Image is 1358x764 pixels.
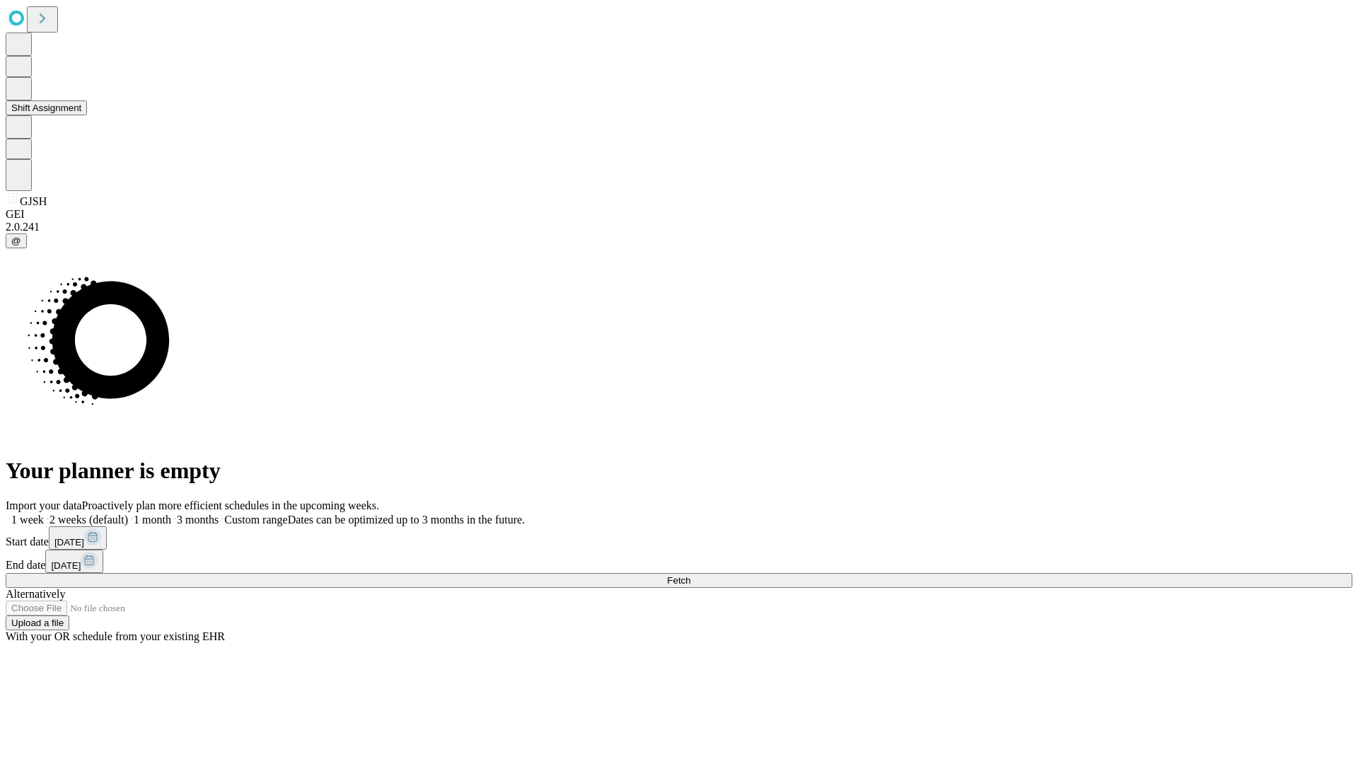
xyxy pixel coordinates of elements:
[51,560,81,571] span: [DATE]
[11,514,44,526] span: 1 week
[6,499,82,511] span: Import your data
[667,575,690,586] span: Fetch
[288,514,525,526] span: Dates can be optimized up to 3 months in the future.
[82,499,379,511] span: Proactively plan more efficient schedules in the upcoming weeks.
[6,630,225,642] span: With your OR schedule from your existing EHR
[45,550,103,573] button: [DATE]
[6,526,1352,550] div: Start date
[6,221,1352,233] div: 2.0.241
[6,615,69,630] button: Upload a file
[6,458,1352,484] h1: Your planner is empty
[134,514,171,526] span: 1 month
[6,588,65,600] span: Alternatively
[6,573,1352,588] button: Fetch
[6,100,87,115] button: Shift Assignment
[6,233,27,248] button: @
[20,195,47,207] span: GJSH
[6,208,1352,221] div: GEI
[6,550,1352,573] div: End date
[54,537,84,548] span: [DATE]
[49,526,107,550] button: [DATE]
[50,514,128,526] span: 2 weeks (default)
[11,236,21,246] span: @
[224,514,287,526] span: Custom range
[177,514,219,526] span: 3 months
